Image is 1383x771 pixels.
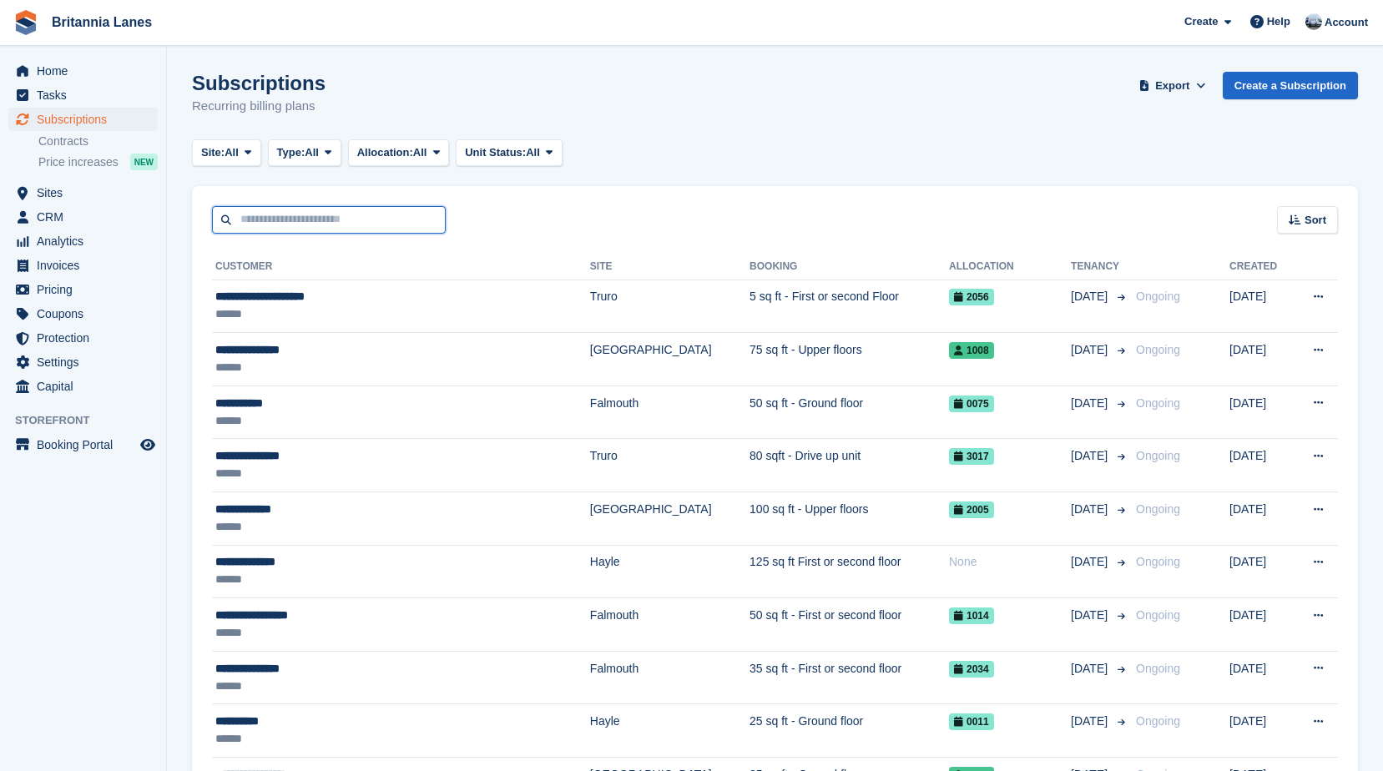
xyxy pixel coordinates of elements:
th: Site [590,254,750,280]
span: Sort [1305,212,1326,229]
span: 1008 [949,342,994,359]
td: [DATE] [1229,704,1292,758]
span: [DATE] [1071,447,1111,465]
a: menu [8,59,158,83]
span: Ongoing [1136,662,1180,675]
td: [DATE] [1229,492,1292,546]
span: [DATE] [1071,501,1111,518]
a: menu [8,83,158,107]
td: 50 sq ft - First or second floor [750,598,949,652]
span: [DATE] [1071,341,1111,359]
th: Customer [212,254,590,280]
td: 75 sq ft - Upper floors [750,333,949,386]
td: 25 sq ft - Ground floor [750,704,949,758]
span: Subscriptions [37,108,137,131]
td: 5 sq ft - First or second Floor [750,280,949,333]
span: Invoices [37,254,137,277]
span: Ongoing [1136,608,1180,622]
td: [DATE] [1229,651,1292,704]
span: Home [37,59,137,83]
span: 1014 [949,607,994,624]
span: Pricing [37,278,137,301]
td: [GEOGRAPHIC_DATA] [590,492,750,546]
span: Capital [37,375,137,398]
span: All [225,144,239,161]
th: Tenancy [1071,254,1129,280]
span: Ongoing [1136,714,1180,728]
div: NEW [130,154,158,170]
span: [DATE] [1071,395,1111,412]
span: Booking Portal [37,433,137,456]
td: [DATE] [1229,598,1292,652]
a: menu [8,254,158,277]
span: Type: [277,144,305,161]
td: [DATE] [1229,439,1292,492]
th: Booking [750,254,949,280]
th: Allocation [949,254,1071,280]
a: menu [8,375,158,398]
span: 2056 [949,289,994,305]
span: Create [1184,13,1218,30]
span: Account [1325,14,1368,31]
span: All [305,144,319,161]
td: [GEOGRAPHIC_DATA] [590,333,750,386]
span: 0075 [949,396,994,412]
span: Site: [201,144,225,161]
span: [DATE] [1071,553,1111,571]
td: 35 sq ft - First or second floor [750,651,949,704]
span: Help [1267,13,1290,30]
a: Preview store [138,435,158,455]
a: menu [8,350,158,374]
span: CRM [37,205,137,229]
td: Truro [590,280,750,333]
h1: Subscriptions [192,72,326,94]
button: Allocation: All [348,139,450,167]
span: [DATE] [1071,288,1111,305]
td: 80 sqft - Drive up unit [750,439,949,492]
a: menu [8,205,158,229]
span: 2005 [949,501,994,518]
span: Ongoing [1136,343,1180,356]
span: 2034 [949,661,994,678]
span: Export [1155,78,1189,94]
span: [DATE] [1071,607,1111,624]
a: menu [8,433,158,456]
td: Hayle [590,545,750,598]
span: Settings [37,350,137,374]
td: Truro [590,439,750,492]
a: menu [8,278,158,301]
button: Type: All [268,139,341,167]
button: Unit Status: All [456,139,562,167]
a: Contracts [38,134,158,149]
td: Falmouth [590,385,750,439]
td: [DATE] [1229,280,1292,333]
td: 100 sq ft - Upper floors [750,492,949,546]
td: [DATE] [1229,333,1292,386]
div: None [949,553,1071,571]
span: Sites [37,181,137,204]
a: menu [8,326,158,350]
span: Unit Status: [465,144,526,161]
span: Price increases [38,154,119,170]
td: Hayle [590,704,750,758]
img: John Millership [1305,13,1322,30]
a: menu [8,229,158,253]
span: [DATE] [1071,713,1111,730]
td: [DATE] [1229,545,1292,598]
span: Ongoing [1136,290,1180,303]
span: Protection [37,326,137,350]
td: Falmouth [590,651,750,704]
a: Britannia Lanes [45,8,159,36]
span: Ongoing [1136,449,1180,462]
span: All [526,144,540,161]
p: Recurring billing plans [192,97,326,116]
span: Ongoing [1136,555,1180,568]
span: All [413,144,427,161]
span: [DATE] [1071,660,1111,678]
td: 50 sq ft - Ground floor [750,385,949,439]
span: 3017 [949,448,994,465]
span: Tasks [37,83,137,107]
span: Coupons [37,302,137,325]
button: Export [1136,72,1209,99]
td: 125 sq ft First or second floor [750,545,949,598]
